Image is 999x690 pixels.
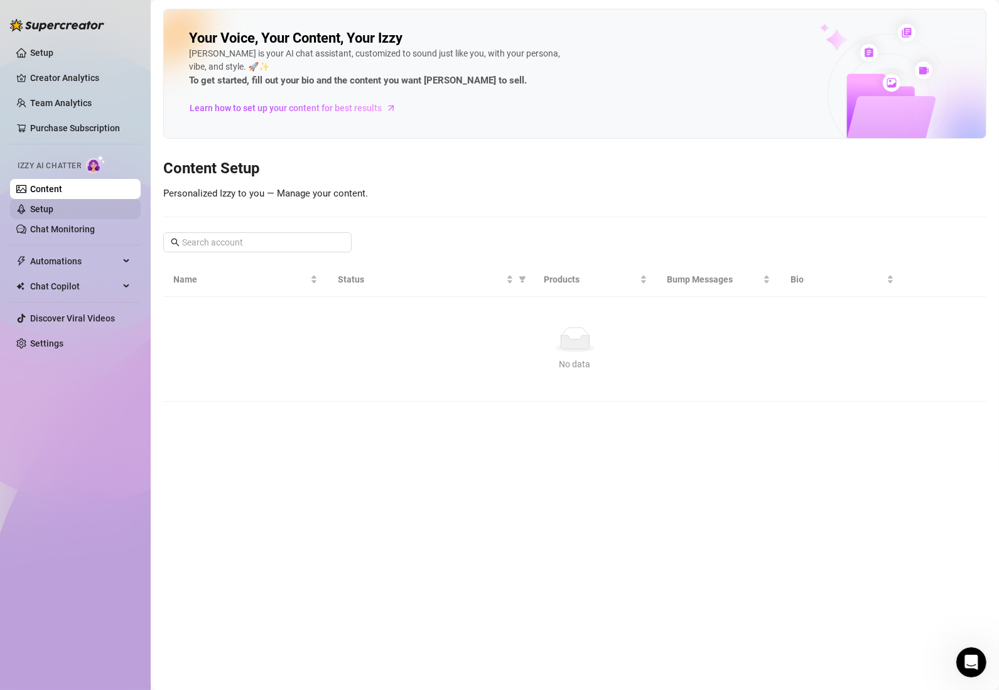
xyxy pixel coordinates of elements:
div: No data [178,357,971,371]
a: Chat Monitoring [30,224,95,234]
a: Setup [30,204,53,214]
strong: To get started, fill out your bio and the content you want [PERSON_NAME] to sell. [189,75,527,86]
span: filter [516,270,529,289]
span: Bio [791,272,884,286]
a: Creator Analytics [30,68,131,88]
a: Settings [30,338,63,348]
span: filter [519,276,526,283]
span: Name [173,272,308,286]
span: Automations [30,251,119,271]
span: Izzy AI Chatter [18,160,81,172]
a: Learn how to set up your content for best results [189,98,406,118]
span: arrow-right [385,102,397,114]
img: Chat Copilot [16,282,24,291]
span: Status [338,272,504,286]
span: thunderbolt [16,256,26,266]
img: AI Chatter [86,155,105,173]
span: Products [544,272,637,286]
th: Status [328,262,534,297]
th: Products [534,262,657,297]
span: Bump Messages [667,272,761,286]
a: Discover Viral Videos [30,313,115,323]
input: Search account [182,235,334,249]
img: logo-BBDzfeDw.svg [10,19,104,31]
span: Learn how to set up your content for best results [190,101,382,115]
span: Chat Copilot [30,276,119,296]
th: Bump Messages [657,262,781,297]
h3: Content Setup [163,159,986,179]
img: ai-chatter-content-library-cLFOSyPT.png [791,10,986,138]
a: Setup [30,48,53,58]
th: Name [163,262,328,297]
a: Content [30,184,62,194]
span: search [171,238,180,247]
a: Team Analytics [30,98,92,108]
div: [PERSON_NAME] is your AI chat assistant, customized to sound just like you, with your persona, vi... [189,47,566,89]
a: Purchase Subscription [30,123,120,133]
h2: Your Voice, Your Content, Your Izzy [189,30,402,47]
iframe: Intercom live chat [956,647,986,677]
span: Personalized Izzy to you — Manage your content. [163,188,368,199]
th: Bio [780,262,904,297]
